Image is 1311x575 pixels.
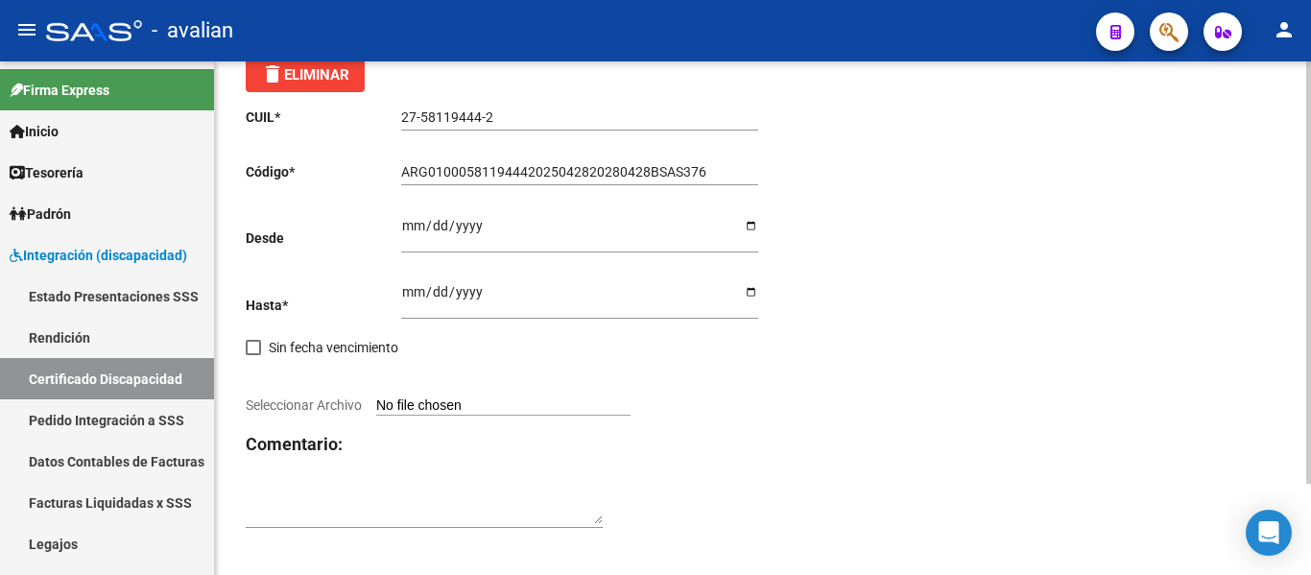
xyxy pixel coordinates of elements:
[246,107,401,128] p: CUIL
[1273,18,1296,41] mat-icon: person
[246,295,401,316] p: Hasta
[10,121,59,142] span: Inicio
[10,204,71,225] span: Padrón
[246,397,362,413] span: Seleccionar Archivo
[10,245,187,266] span: Integración (discapacidad)
[15,18,38,41] mat-icon: menu
[246,228,401,249] p: Desde
[152,10,233,52] span: - avalian
[246,161,401,182] p: Código
[10,162,83,183] span: Tesorería
[269,336,398,359] span: Sin fecha vencimiento
[246,434,343,454] strong: Comentario:
[246,58,365,92] button: Eliminar
[261,66,349,84] span: Eliminar
[10,80,109,101] span: Firma Express
[261,62,284,85] mat-icon: delete
[1246,510,1292,556] div: Open Intercom Messenger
